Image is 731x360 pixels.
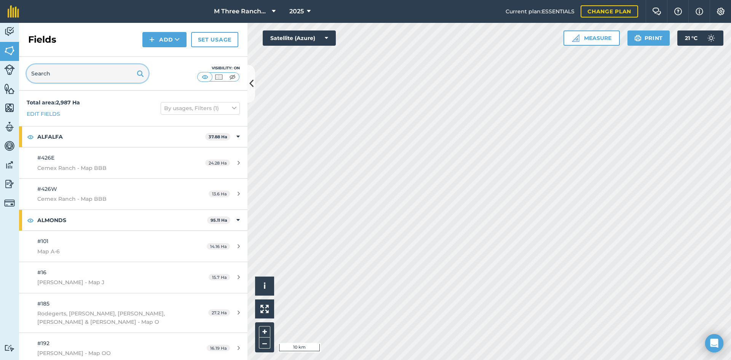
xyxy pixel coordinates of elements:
[27,216,34,225] img: svg+xml;base64,PHN2ZyB4bWxucz0iaHR0cDovL3d3dy53My5vcmcvMjAwMC9zdmciIHdpZHRoPSIxOCIgaGVpZ2h0PSIyNC...
[37,278,180,286] span: [PERSON_NAME] - Map J
[37,269,46,276] span: #16
[197,65,240,71] div: Visibility: On
[19,262,247,293] a: #16[PERSON_NAME] - Map J15.7 Ha
[37,349,180,357] span: [PERSON_NAME] - Map OO
[37,238,48,245] span: #101
[696,7,703,16] img: svg+xml;base64,PHN2ZyB4bWxucz0iaHR0cDovL3d3dy53My5vcmcvMjAwMC9zdmciIHdpZHRoPSIxNyIgaGVpZ2h0PSIxNy...
[209,274,230,280] span: 15.7 Ha
[37,154,54,161] span: #426E
[19,147,247,178] a: #426ECemex Ranch - Map BBB24.28 Ha
[19,126,247,147] div: ALFALFA37.88 Ha
[37,210,207,230] strong: ALMONDS
[37,126,205,147] strong: ALFALFA
[200,73,210,81] img: svg+xml;base64,PHN2ZyB4bWxucz0iaHR0cDovL3d3dy53My5vcmcvMjAwMC9zdmciIHdpZHRoPSI1MCIgaGVpZ2h0PSI0MC...
[205,160,230,166] span: 24.28 Ha
[705,334,723,352] div: Open Intercom Messenger
[4,102,15,114] img: svg+xml;base64,PHN2ZyB4bWxucz0iaHR0cDovL3d3dy53My5vcmcvMjAwMC9zdmciIHdpZHRoPSI1NiIgaGVpZ2h0PSI2MC...
[142,32,187,47] button: Add
[4,26,15,37] img: svg+xml;base64,PD94bWwgdmVyc2lvbj0iMS4wIiBlbmNvZGluZz0idXRmLTgiPz4KPCEtLSBHZW5lcmF0b3I6IEFkb2JlIE...
[27,132,34,141] img: svg+xml;base64,PHN2ZyB4bWxucz0iaHR0cDovL3d3dy53My5vcmcvMjAwMC9zdmciIHdpZHRoPSIxOCIgaGVpZ2h0PSIyNC...
[207,345,230,351] span: 16.19 Ha
[260,305,269,313] img: Four arrows, one pointing top left, one top right, one bottom right and the last bottom left
[209,134,227,139] strong: 37.88 Ha
[37,340,49,347] span: #192
[704,30,719,46] img: svg+xml;base64,PD94bWwgdmVyc2lvbj0iMS4wIiBlbmNvZGluZz0idXRmLTgiPz4KPCEtLSBHZW5lcmF0b3I6IEFkb2JlIE...
[37,195,180,203] span: Cemex Ranch - Map BBB
[19,293,247,333] a: #185Rodegerts, [PERSON_NAME], [PERSON_NAME], [PERSON_NAME] & [PERSON_NAME] - Map O27.2 Ha
[37,300,49,307] span: #185
[214,7,269,16] span: M Three Ranches LLC
[211,218,227,223] strong: 95.11 Ha
[8,5,19,18] img: fieldmargin Logo
[137,69,144,78] img: svg+xml;base64,PHN2ZyB4bWxucz0iaHR0cDovL3d3dy53My5vcmcvMjAwMC9zdmciIHdpZHRoPSIxOSIgaGVpZ2h0PSIyNC...
[4,140,15,152] img: svg+xml;base64,PD94bWwgdmVyc2lvbj0iMS4wIiBlbmNvZGluZz0idXRmLTgiPz4KPCEtLSBHZW5lcmF0b3I6IEFkb2JlIE...
[161,102,240,114] button: By usages, Filters (1)
[263,30,336,46] button: Satellite (Azure)
[263,281,266,291] span: i
[37,186,57,192] span: #426W
[289,7,304,16] span: 2025
[37,247,180,256] span: Map A-6
[4,45,15,56] img: svg+xml;base64,PHN2ZyB4bWxucz0iaHR0cDovL3d3dy53My5vcmcvMjAwMC9zdmciIHdpZHRoPSI1NiIgaGVpZ2h0PSI2MC...
[259,326,270,338] button: +
[27,64,148,83] input: Search
[4,344,15,352] img: svg+xml;base64,PD94bWwgdmVyc2lvbj0iMS4wIiBlbmNvZGluZz0idXRmLTgiPz4KPCEtLSBHZW5lcmF0b3I6IEFkb2JlIE...
[716,8,725,15] img: A cog icon
[506,7,575,16] span: Current plan : ESSENTIALS
[4,64,15,75] img: svg+xml;base64,PD94bWwgdmVyc2lvbj0iMS4wIiBlbmNvZGluZz0idXRmLTgiPz4KPCEtLSBHZW5lcmF0b3I6IEFkb2JlIE...
[572,34,579,42] img: Ruler icon
[4,83,15,94] img: svg+xml;base64,PHN2ZyB4bWxucz0iaHR0cDovL3d3dy53My5vcmcvMjAwMC9zdmciIHdpZHRoPSI1NiIgaGVpZ2h0PSI2MC...
[563,30,620,46] button: Measure
[27,110,60,118] a: Edit fields
[581,5,638,18] a: Change plan
[207,243,230,250] span: 14.16 Ha
[4,178,15,190] img: svg+xml;base64,PD94bWwgdmVyc2lvbj0iMS4wIiBlbmNvZGluZz0idXRmLTgiPz4KPCEtLSBHZW5lcmF0b3I6IEFkb2JlIE...
[209,190,230,197] span: 13.6 Ha
[27,99,80,106] strong: Total area : 2,987 Ha
[28,34,56,46] h2: Fields
[685,30,697,46] span: 21 ° C
[19,231,247,262] a: #101Map A-614.16 Ha
[634,34,642,43] img: svg+xml;base64,PHN2ZyB4bWxucz0iaHR0cDovL3d3dy53My5vcmcvMjAwMC9zdmciIHdpZHRoPSIxOSIgaGVpZ2h0PSIyNC...
[19,179,247,210] a: #426WCemex Ranch - Map BBB13.6 Ha
[4,159,15,171] img: svg+xml;base64,PD94bWwgdmVyc2lvbj0iMS4wIiBlbmNvZGluZz0idXRmLTgiPz4KPCEtLSBHZW5lcmF0b3I6IEFkb2JlIE...
[674,8,683,15] img: A question mark icon
[37,309,180,326] span: Rodegerts, [PERSON_NAME], [PERSON_NAME], [PERSON_NAME] & [PERSON_NAME] - Map O
[191,32,238,47] a: Set usage
[19,210,247,230] div: ALMONDS95.11 Ha
[4,198,15,208] img: svg+xml;base64,PD94bWwgdmVyc2lvbj0iMS4wIiBlbmNvZGluZz0idXRmLTgiPz4KPCEtLSBHZW5lcmF0b3I6IEFkb2JlIE...
[652,8,661,15] img: Two speech bubbles overlapping with the left bubble in the forefront
[255,277,274,296] button: i
[259,338,270,349] button: –
[208,309,230,316] span: 27.2 Ha
[677,30,723,46] button: 21 °C
[37,164,180,172] span: Cemex Ranch - Map BBB
[149,35,155,44] img: svg+xml;base64,PHN2ZyB4bWxucz0iaHR0cDovL3d3dy53My5vcmcvMjAwMC9zdmciIHdpZHRoPSIxNCIgaGVpZ2h0PSIyNC...
[4,121,15,133] img: svg+xml;base64,PD94bWwgdmVyc2lvbj0iMS4wIiBlbmNvZGluZz0idXRmLTgiPz4KPCEtLSBHZW5lcmF0b3I6IEFkb2JlIE...
[627,30,670,46] button: Print
[228,73,237,81] img: svg+xml;base64,PHN2ZyB4bWxucz0iaHR0cDovL3d3dy53My5vcmcvMjAwMC9zdmciIHdpZHRoPSI1MCIgaGVpZ2h0PSI0MC...
[214,73,223,81] img: svg+xml;base64,PHN2ZyB4bWxucz0iaHR0cDovL3d3dy53My5vcmcvMjAwMC9zdmciIHdpZHRoPSI1MCIgaGVpZ2h0PSI0MC...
